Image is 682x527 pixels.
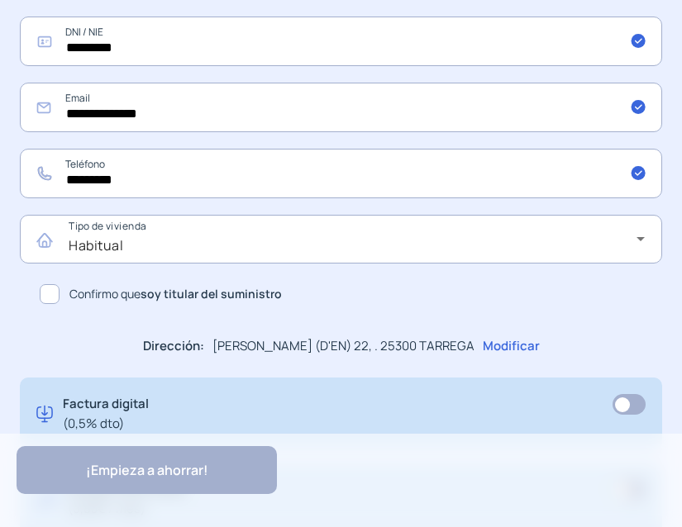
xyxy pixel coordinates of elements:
p: Factura digital [63,394,149,434]
p: [PERSON_NAME] (D'EN) 22, . 25300 TARREGA [212,336,475,356]
p: Dirección: [143,336,204,356]
b: soy titular del suministro [141,286,282,301]
span: Habitual [69,236,123,254]
img: digital-invoice.svg [36,394,53,434]
span: Confirmo que [69,285,282,303]
p: Modificar [483,336,540,356]
mat-label: Tipo de vivienda [69,220,146,234]
span: (0,5% dto) [63,414,149,434]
